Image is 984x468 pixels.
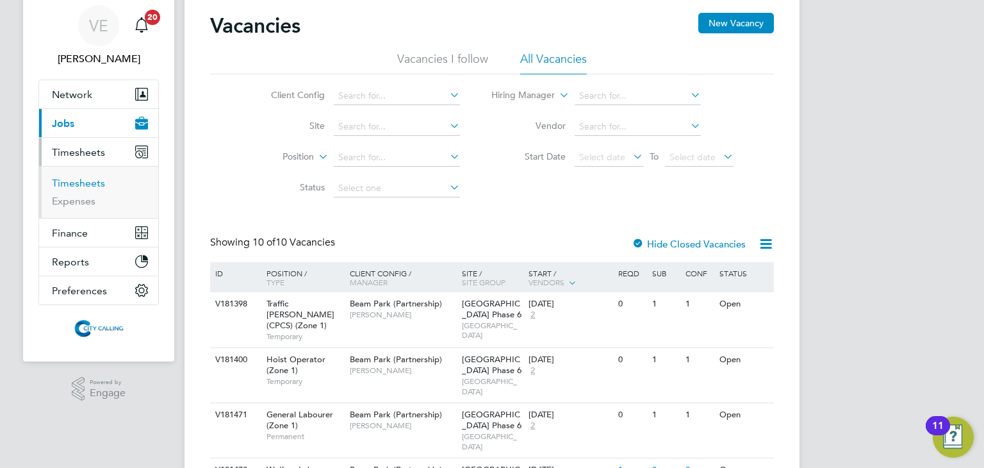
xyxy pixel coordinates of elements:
[266,354,325,376] span: Hoist Operator (Zone 1)
[682,403,716,427] div: 1
[646,148,662,165] span: To
[459,262,526,293] div: Site /
[529,365,537,376] span: 2
[649,262,682,284] div: Sub
[716,403,772,427] div: Open
[212,403,257,427] div: V181471
[266,376,343,387] span: Temporary
[52,88,92,101] span: Network
[579,151,625,163] span: Select date
[462,321,523,340] span: [GEOGRAPHIC_DATA]
[462,409,521,431] span: [GEOGRAPHIC_DATA] Phase 6
[266,409,333,431] span: General Labourer (Zone 1)
[212,348,257,372] div: V181400
[251,89,325,101] label: Client Config
[575,87,701,105] input: Search for...
[39,166,158,218] div: Timesheets
[129,5,154,46] a: 20
[39,247,158,276] button: Reports
[334,87,460,105] input: Search for...
[266,298,334,331] span: Traffic [PERSON_NAME] (CPCS) (Zone 1)
[682,348,716,372] div: 1
[649,348,682,372] div: 1
[462,277,505,287] span: Site Group
[38,5,159,67] a: VE[PERSON_NAME]
[615,292,648,316] div: 0
[481,89,555,102] label: Hiring Manager
[462,354,521,376] span: [GEOGRAPHIC_DATA] Phase 6
[525,262,615,294] div: Start /
[39,219,158,247] button: Finance
[52,117,74,130] span: Jobs
[52,177,105,189] a: Timesheets
[212,292,257,316] div: V181398
[90,388,126,399] span: Engage
[350,298,442,309] span: Beam Park (Partnership)
[251,181,325,193] label: Status
[71,318,126,338] img: citycalling-logo-retina.png
[682,292,716,316] div: 1
[649,403,682,427] div: 1
[52,256,89,268] span: Reports
[492,151,566,162] label: Start Date
[39,109,158,137] button: Jobs
[933,417,974,458] button: Open Resource Center, 11 new notifications
[252,236,275,249] span: 10 of
[350,421,455,431] span: [PERSON_NAME]
[89,17,108,34] span: VE
[529,277,564,287] span: Vendors
[52,195,95,207] a: Expenses
[39,276,158,305] button: Preferences
[266,277,284,287] span: Type
[334,180,460,197] input: Select one
[397,51,488,74] li: Vacancies I follow
[462,431,523,451] span: [GEOGRAPHIC_DATA]
[39,80,158,108] button: Network
[350,354,442,365] span: Beam Park (Partnership)
[462,376,523,396] span: [GEOGRAPHIC_DATA]
[350,409,442,420] span: Beam Park (Partnership)
[210,236,338,249] div: Showing
[529,355,612,365] div: [DATE]
[52,227,88,239] span: Finance
[682,262,716,284] div: Conf
[462,298,521,320] span: [GEOGRAPHIC_DATA] Phase 6
[716,262,772,284] div: Status
[52,285,107,297] span: Preferences
[90,377,126,388] span: Powered by
[649,292,682,316] div: 1
[492,120,566,131] label: Vendor
[575,118,701,136] input: Search for...
[350,277,388,287] span: Manager
[698,13,774,33] button: New Vacancy
[38,51,159,67] span: Valeria Erdos
[145,10,160,25] span: 20
[520,51,587,74] li: All Vacancies
[212,262,257,284] div: ID
[266,331,343,342] span: Temporary
[39,138,158,166] button: Timesheets
[240,151,314,163] label: Position
[615,403,648,427] div: 0
[251,120,325,131] label: Site
[334,149,460,167] input: Search for...
[615,262,648,284] div: Reqd
[334,118,460,136] input: Search for...
[210,13,300,38] h2: Vacancies
[350,310,455,320] span: [PERSON_NAME]
[52,146,105,158] span: Timesheets
[632,238,746,250] label: Hide Closed Vacancies
[529,310,537,321] span: 2
[669,151,716,163] span: Select date
[350,365,455,376] span: [PERSON_NAME]
[716,292,772,316] div: Open
[529,421,537,431] span: 2
[716,348,772,372] div: Open
[347,262,459,293] div: Client Config /
[529,299,612,310] div: [DATE]
[72,377,126,401] a: Powered byEngage
[529,410,612,421] div: [DATE]
[257,262,347,293] div: Position /
[38,318,159,338] a: Go to home page
[615,348,648,372] div: 0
